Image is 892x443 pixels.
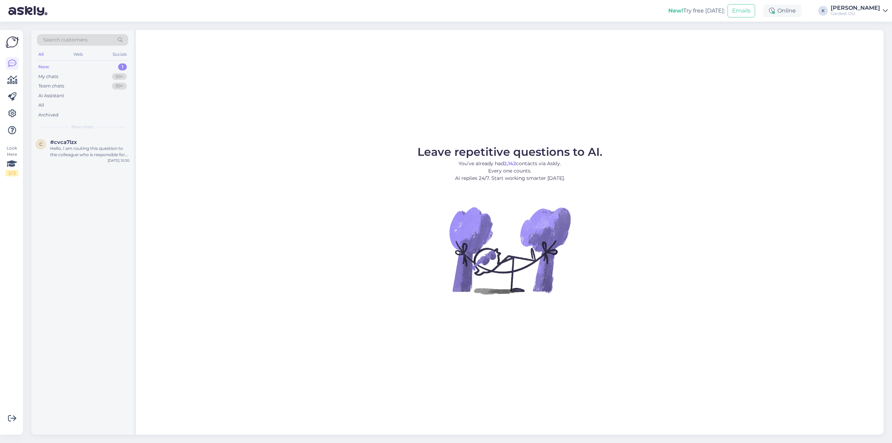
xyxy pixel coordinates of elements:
[118,63,127,70] div: 1
[38,92,64,99] div: AI Assistant
[38,73,58,80] div: My chats
[50,145,130,158] div: Hello, I am routing this question to the colleague who is responsible for this topic. The reply m...
[417,160,602,182] p: You’ve already had contacts via Askly. Every one counts. AI replies 24/7. Start working smarter [...
[763,5,801,17] div: Online
[38,112,59,119] div: Archived
[72,50,84,59] div: Web
[112,73,127,80] div: 99+
[112,83,127,90] div: 99+
[417,145,602,159] span: Leave repetitive questions to AI.
[111,50,128,59] div: Socials
[43,36,87,44] span: Search customers
[50,139,77,145] span: #cvca7lzx
[38,83,64,90] div: Team chats
[6,36,19,49] img: Askly Logo
[6,145,18,176] div: Look Here
[6,170,18,176] div: 2 / 3
[831,5,888,16] a: [PERSON_NAME]Gardest OÜ
[831,5,880,11] div: [PERSON_NAME]
[71,124,94,130] span: New chats
[108,158,130,163] div: [DATE] 10:30
[504,160,516,167] b: 2,142
[38,102,44,109] div: All
[39,142,43,147] span: c
[668,7,725,15] div: Try free [DATE]:
[668,7,683,14] b: New!
[37,50,45,59] div: All
[728,4,755,17] button: Emails
[831,11,880,16] div: Gardest OÜ
[38,63,49,70] div: New
[447,188,572,313] img: No Chat active
[818,6,828,16] div: K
